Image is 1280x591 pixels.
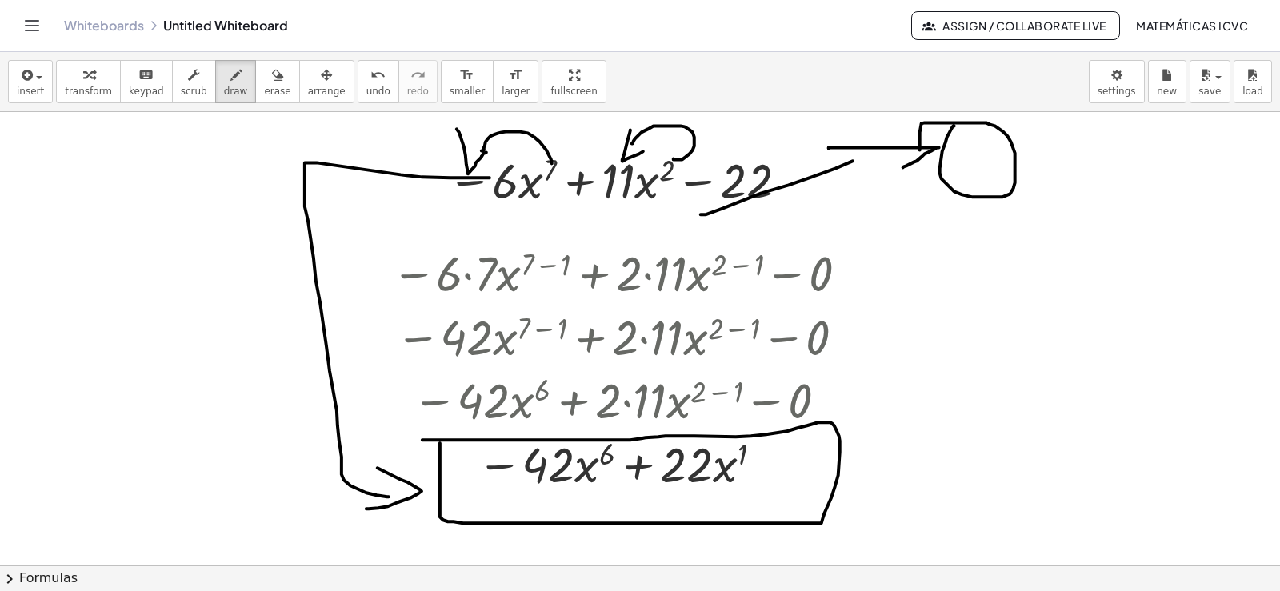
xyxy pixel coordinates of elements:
button: undoundo [358,60,399,103]
span: Matemáticas ICVC [1136,18,1248,33]
button: Toggle navigation [19,13,45,38]
span: save [1198,86,1221,97]
span: larger [502,86,530,97]
button: Assign / Collaborate Live [911,11,1120,40]
button: erase [255,60,299,103]
i: undo [370,66,386,85]
span: erase [264,86,290,97]
a: Whiteboards [64,18,144,34]
button: arrange [299,60,354,103]
span: redo [407,86,429,97]
span: insert [17,86,44,97]
button: fullscreen [542,60,606,103]
button: insert [8,60,53,103]
button: keyboardkeypad [120,60,173,103]
button: draw [215,60,257,103]
i: format_size [508,66,523,85]
i: keyboard [138,66,154,85]
i: format_size [459,66,474,85]
span: scrub [181,86,207,97]
button: redoredo [398,60,438,103]
span: smaller [450,86,485,97]
span: arrange [308,86,346,97]
button: format_sizesmaller [441,60,494,103]
button: load [1234,60,1272,103]
span: new [1157,86,1177,97]
span: draw [224,86,248,97]
button: format_sizelarger [493,60,538,103]
span: Assign / Collaborate Live [925,18,1106,33]
button: scrub [172,60,216,103]
button: new [1148,60,1186,103]
span: settings [1098,86,1136,97]
span: fullscreen [550,86,597,97]
span: keypad [129,86,164,97]
span: undo [366,86,390,97]
button: settings [1089,60,1145,103]
i: redo [410,66,426,85]
button: Matemáticas ICVC [1123,11,1261,40]
button: save [1190,60,1230,103]
button: transform [56,60,121,103]
span: load [1242,86,1263,97]
span: transform [65,86,112,97]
